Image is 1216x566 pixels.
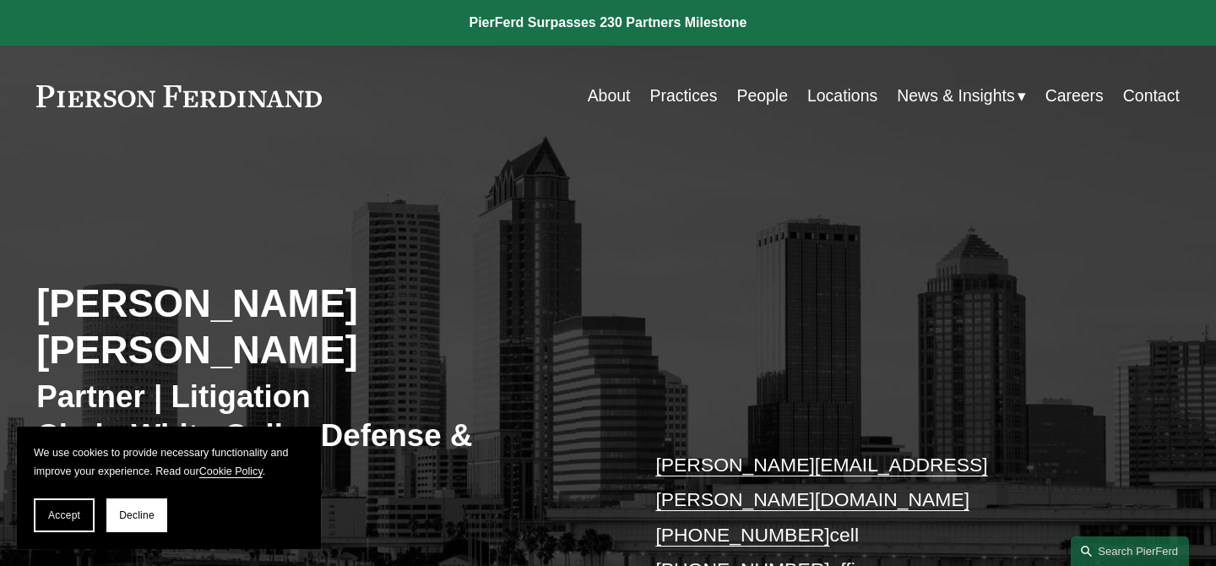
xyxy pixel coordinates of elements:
[106,498,167,532] button: Decline
[897,79,1025,112] a: folder dropdown
[34,444,304,482] p: We use cookies to provide necessary functionality and improve your experience. Read our .
[588,79,631,112] a: About
[807,79,877,112] a: Locations
[17,427,321,549] section: Cookie banner
[119,509,155,521] span: Decline
[649,79,717,112] a: Practices
[48,509,80,521] span: Accept
[655,524,829,546] a: [PHONE_NUMBER]
[199,465,263,477] a: Cookie Policy
[1123,79,1180,112] a: Contact
[655,454,987,510] a: [PERSON_NAME][EMAIL_ADDRESS][PERSON_NAME][DOMAIN_NAME]
[36,281,608,374] h2: [PERSON_NAME] [PERSON_NAME]
[736,79,788,112] a: People
[1045,79,1104,112] a: Careers
[34,498,95,532] button: Accept
[897,81,1014,111] span: News & Insights
[1071,536,1189,566] a: Search this site
[36,378,608,493] h3: Partner | Litigation Chair, White Collar Defense & Investigations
